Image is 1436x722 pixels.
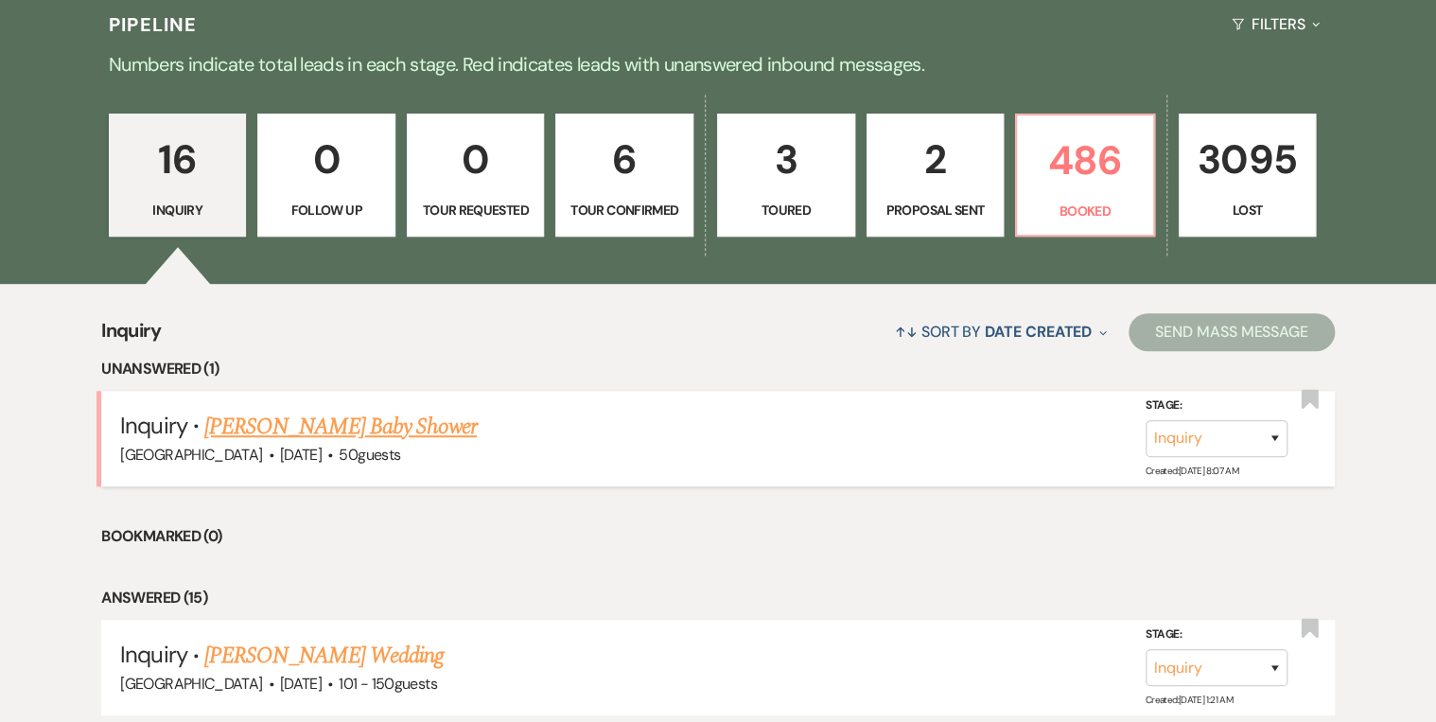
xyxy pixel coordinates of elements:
a: 16Inquiry [109,114,247,237]
a: 6Tour Confirmed [555,114,693,237]
span: [GEOGRAPHIC_DATA] [120,445,262,465]
p: Booked [1028,201,1142,221]
span: 50 guests [339,445,400,465]
a: 3Toured [717,114,855,237]
p: 3 [729,128,843,191]
span: Date Created [985,322,1092,342]
p: Inquiry [121,200,235,220]
span: Created: [DATE] 8:07 AM [1146,465,1238,477]
li: Answered (15) [101,586,1334,610]
span: Inquiry [120,640,186,669]
span: ↑↓ [895,322,918,342]
p: Tour Confirmed [568,200,681,220]
li: Unanswered (1) [101,357,1334,381]
p: Lost [1191,200,1305,220]
p: Numbers indicate total leads in each stage. Red indicates leads with unanswered inbound messages. [37,49,1399,79]
button: Sort By Date Created [887,307,1114,357]
p: Proposal Sent [879,200,992,220]
p: 2 [879,128,992,191]
a: 486Booked [1015,114,1155,237]
a: 0Tour Requested [407,114,545,237]
p: 3095 [1191,128,1305,191]
p: 0 [419,128,533,191]
li: Bookmarked (0) [101,524,1334,549]
p: Toured [729,200,843,220]
p: 6 [568,128,681,191]
span: Inquiry [120,411,186,440]
span: 101 - 150 guests [339,674,436,694]
span: [GEOGRAPHIC_DATA] [120,674,262,694]
p: 16 [121,128,235,191]
button: Send Mass Message [1129,313,1335,351]
span: [DATE] [280,445,322,465]
a: [PERSON_NAME] Wedding [204,639,444,673]
span: [DATE] [280,674,322,694]
label: Stage: [1146,396,1287,416]
h3: Pipeline [109,11,198,38]
p: Tour Requested [419,200,533,220]
a: 3095Lost [1179,114,1317,237]
a: [PERSON_NAME] Baby Shower [204,410,477,444]
a: 0Follow Up [257,114,395,237]
p: 486 [1028,129,1142,192]
p: Follow Up [270,200,383,220]
a: 2Proposal Sent [867,114,1005,237]
span: Inquiry [101,316,161,357]
label: Stage: [1146,625,1287,645]
span: Created: [DATE] 1:21 AM [1146,694,1233,706]
p: 0 [270,128,383,191]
